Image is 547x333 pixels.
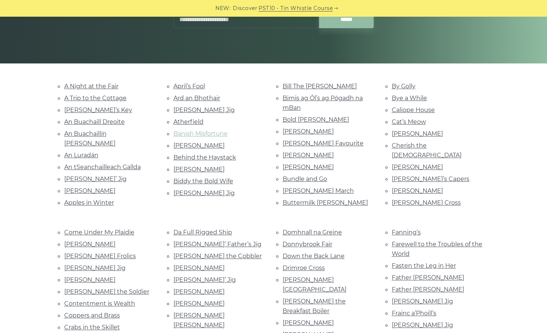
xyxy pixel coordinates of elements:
a: Banish Misfortune [173,130,228,137]
a: [PERSON_NAME]’ Jig [64,175,127,182]
a: Behind the Haystack [173,154,236,161]
a: [PERSON_NAME] Jig [173,106,235,113]
a: Cat’s Meow [392,118,426,125]
a: [PERSON_NAME] Favourite [283,140,364,147]
a: [PERSON_NAME] Frolics [64,253,136,260]
a: [PERSON_NAME]’ Father’s Jig [173,241,261,248]
a: Fanning’s [392,229,421,236]
a: [PERSON_NAME]’s Key [64,106,132,113]
a: [PERSON_NAME] [173,288,225,295]
a: [PERSON_NAME] the Cobbler [173,253,262,260]
a: [PERSON_NAME] Jig [392,322,453,329]
a: [PERSON_NAME] March [283,187,354,194]
a: Come Under My Plaidie [64,229,134,236]
a: [PERSON_NAME] Jig [173,189,235,197]
a: [PERSON_NAME] the Soldier [64,288,149,295]
a: [PERSON_NAME] [173,300,225,307]
a: Ard an Bhothair [173,95,220,102]
a: Atherfield [173,118,204,125]
a: An tSeanchailleach Gallda [64,164,141,171]
a: [PERSON_NAME] Jig [64,264,126,271]
a: PST10 - Tin Whistle Course [258,4,333,13]
a: [PERSON_NAME]’s Capers [392,175,469,182]
a: Bundle and Go [283,175,327,182]
a: A Night at the Fair [64,83,118,90]
a: Father [PERSON_NAME] [392,286,464,293]
a: Down the Back Lane [283,253,345,260]
a: [PERSON_NAME] [283,152,334,159]
a: [PERSON_NAME] [283,164,334,171]
a: [PERSON_NAME] the Breakfast Boiler [283,298,346,314]
a: Biddy the Bold Wife [173,178,233,185]
a: [PERSON_NAME] [173,142,225,149]
a: Bold [PERSON_NAME] [283,116,349,123]
a: [PERSON_NAME] [173,264,225,271]
a: [PERSON_NAME] [392,187,443,194]
a: [PERSON_NAME] [PERSON_NAME] [173,312,225,329]
span: NEW: [215,4,231,13]
a: [PERSON_NAME] [64,276,115,283]
a: Farewell to the Troubles of the World [392,241,482,257]
a: Father [PERSON_NAME] [392,274,464,281]
a: [PERSON_NAME]’ Jig [173,276,236,283]
a: [PERSON_NAME] [64,241,115,248]
a: Domhnall na Greine [283,229,342,236]
a: [PERSON_NAME] [64,187,115,194]
a: Coppers and Brass [64,312,120,319]
a: [PERSON_NAME] Cross [392,199,461,206]
a: Da Full Rigged Ship [173,229,232,236]
a: Caliope House [392,106,435,113]
a: [PERSON_NAME] [173,166,225,173]
a: Crabs in the Skillet [64,324,120,331]
a: [PERSON_NAME] [283,319,334,326]
a: Bill The [PERSON_NAME] [283,83,357,90]
a: An Luradán [64,152,98,159]
a: Contentment is Wealth [64,300,135,307]
a: Donnybrook Fair [283,241,332,248]
a: Frainc a’Phoill’s [392,310,436,317]
a: Buttermilk [PERSON_NAME] [283,199,368,206]
a: Fasten the Leg in Her [392,262,456,269]
a: A Trip to the Cottage [64,95,127,102]
a: [PERSON_NAME] [392,130,443,137]
a: An Buachaillín [PERSON_NAME] [64,130,115,147]
a: Apples in Winter [64,199,114,206]
a: Bimis ag Ól’s ag Pógadh na mBan [283,95,363,111]
a: [PERSON_NAME] Jig [392,298,453,305]
a: [PERSON_NAME] [283,128,334,135]
span: Discover [233,4,257,13]
a: Cherish the [DEMOGRAPHIC_DATA] [392,142,462,159]
a: Bye a While [392,95,427,102]
a: Drimroe Cross [283,264,325,271]
a: [PERSON_NAME] [392,164,443,171]
a: [PERSON_NAME][GEOGRAPHIC_DATA] [283,276,346,293]
a: April’s Fool [173,83,205,90]
a: By Golly [392,83,416,90]
a: An Buachaill Dreoite [64,118,125,125]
